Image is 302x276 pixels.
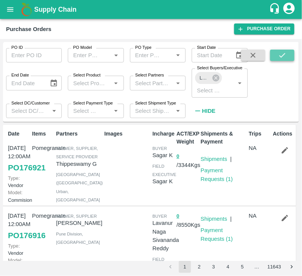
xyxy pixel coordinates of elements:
button: Open [235,78,245,88]
button: open drawer [2,1,19,18]
p: Commision [8,257,29,271]
p: Trips [249,130,270,138]
a: Shipments [201,156,227,162]
button: Hide [192,104,218,117]
input: Enter PO Model [70,50,99,60]
label: PO Model [73,45,92,51]
strong: Hide [202,108,215,114]
p: NA [249,144,270,152]
button: Go to next page [286,261,298,273]
p: Images [104,130,149,138]
label: Select Buyers/Executive [197,65,243,71]
label: Select Shipment Type [135,100,176,106]
span: Model: [8,257,22,263]
button: Open [111,50,121,60]
p: [DATE] 12:00AM [8,212,29,229]
button: Choose date [232,48,247,62]
p: Thippeswamy G [56,160,101,168]
p: ACT/EXP Weight [177,130,198,146]
input: Select Shipment Type [132,106,171,116]
button: Open [173,78,183,88]
p: Commision [8,189,29,203]
p: [PERSON_NAME] [56,219,102,227]
span: Pune Division , [GEOGRAPHIC_DATA] [56,232,100,245]
span: Type: [8,175,20,181]
div: Purchase Orders [6,24,52,34]
p: Shipments & Payment [201,130,246,146]
span: field executive [152,257,176,270]
span: Farmer, Supplier, Service Provider [56,146,98,159]
button: page 1 [179,261,191,273]
span: Lavanur Naga Sivananda Reddy [195,74,214,82]
input: Enter PO ID [6,48,62,62]
span: Type: [8,243,20,249]
input: Enter PO Type [132,50,161,60]
button: Open [111,78,121,88]
label: End Date [11,72,29,78]
div: account of current user [282,2,296,17]
a: Supply Chain [34,4,269,15]
p: NA [249,212,270,220]
input: End Date [6,76,44,90]
p: [DATE] 12:00AM [8,144,29,161]
button: 0 [177,212,179,221]
b: Supply Chain [34,6,77,13]
img: logo [19,2,34,17]
input: Start Date [192,48,229,62]
p: Pomegranate [32,144,53,152]
p: Actions [273,130,294,138]
p: Items [32,130,53,138]
span: Model: [8,190,22,195]
input: Select Product [70,78,109,88]
div: Lavanur Naga Sivananda Reddy [195,72,222,84]
button: Choose date [47,76,61,90]
input: Select Buyers/Executive [194,85,223,95]
div: … [251,264,263,271]
span: buyer [152,214,167,218]
label: Select Payment Type [73,100,113,106]
p: Vendor [8,175,29,189]
span: buyer [152,146,167,151]
p: Partners [56,130,101,138]
label: PO ID [11,45,23,51]
p: Incharge [152,130,174,138]
label: Start Date [197,45,216,51]
a: PO176921 [8,161,45,175]
a: PO176916 [8,229,45,242]
input: Select Partners [132,78,171,88]
button: Open [49,106,59,116]
span: [GEOGRAPHIC_DATA] ([GEOGRAPHIC_DATA]) Urban , [GEOGRAPHIC_DATA] [56,172,103,202]
p: Lavanur Naga Sivananda Reddy [152,219,179,253]
p: / 3344 Kgs [177,152,198,169]
button: Open [173,50,183,60]
span: Farmer, Supplier [56,214,97,218]
a: Shipments [201,216,227,222]
label: Select DC/Customer [11,100,50,106]
button: Open [173,106,183,116]
div: | [227,152,232,163]
a: Purchase Order [234,23,294,34]
button: Go to page 3 [208,261,220,273]
label: Select Product [73,72,100,78]
button: Go to page 5 [236,261,249,273]
p: Pomegranate [32,212,53,220]
a: Payment Requests (1) [201,167,233,182]
button: Open [111,106,121,116]
label: PO Type [135,45,152,51]
input: Select DC/Customer [8,106,47,116]
div: | [227,212,232,223]
nav: pagination navigation [163,261,299,273]
p: Sagar K [152,151,174,159]
input: Select Payment Type [70,106,99,116]
button: Go to page 2 [193,261,205,273]
p: Date [8,130,29,138]
button: 0 [177,152,179,161]
label: Select Partners [135,72,164,78]
p: Vendor [8,242,29,257]
span: field executive [152,164,176,177]
p: Sagar K [152,177,176,186]
div: customer-support [269,3,282,16]
button: Go to page 4 [222,261,234,273]
a: Payment Requests (1) [201,227,233,242]
button: Go to page 11643 [265,261,283,273]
